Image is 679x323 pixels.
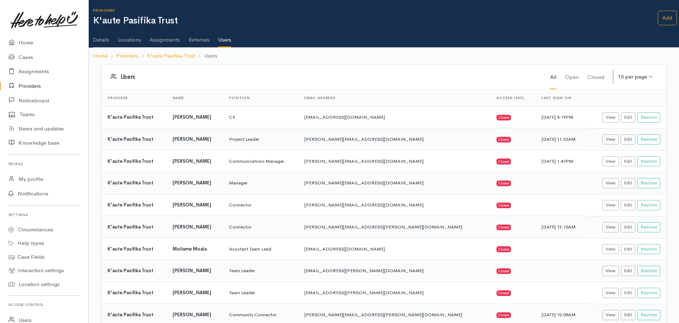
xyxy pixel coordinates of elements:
a: View [602,200,619,210]
div: Closed [496,246,511,252]
button: Restore [637,178,660,188]
td: [EMAIL_ADDRESS][DOMAIN_NAME] [299,238,491,260]
td: [PERSON_NAME][EMAIL_ADDRESS][DOMAIN_NAME] [299,194,491,216]
button: Restore [637,134,660,145]
a: Home [93,52,108,60]
a: View [602,112,619,123]
a: View [602,310,619,320]
td: [EMAIL_ADDRESS][DOMAIN_NAME] [299,106,491,128]
td: [DATE] 11:22AM [536,128,587,150]
a: All [550,65,556,89]
a: Edit [621,112,635,123]
a: Edit [621,288,635,298]
div: Closed [496,312,511,318]
a: Edit [621,200,635,210]
a: Referrals [189,27,210,47]
a: Closed [587,65,604,89]
td: Communications Manager [223,150,299,172]
b: [PERSON_NAME] [173,136,211,142]
b: K'aute Pasifika Trust [108,224,153,230]
th: Email address [299,90,491,107]
div: Closed [496,115,511,120]
td: [PERSON_NAME][EMAIL_ADDRESS][PERSON_NAME][DOMAIN_NAME] [299,216,491,238]
a: Edit [621,178,635,188]
b: [PERSON_NAME] [173,202,211,208]
div: Closed [496,290,511,296]
td: CE [223,106,299,128]
td: [DATE] 1:47PM [536,150,587,172]
button: Restore [637,156,660,167]
b: K'aute Pasifika Trust [108,136,153,142]
b: [PERSON_NAME] [173,224,211,230]
b: K'aute Pasifika Trust [108,158,153,164]
b: K'aute Pasifika Trust [108,312,153,318]
a: K'aute Pasifika Trust [147,52,195,60]
h6: Profile [9,159,80,169]
td: [PERSON_NAME][EMAIL_ADDRESS][DOMAIN_NAME] [299,172,491,194]
a: View [602,266,619,276]
th: Access level [491,90,536,107]
td: [PERSON_NAME][EMAIL_ADDRESS][DOMAIN_NAME] [299,128,491,150]
b: [PERSON_NAME] [173,180,211,186]
h3: Users [110,73,550,81]
td: [EMAIL_ADDRESS][PERSON_NAME][DOMAIN_NAME] [299,260,491,282]
a: Providers [116,52,138,60]
td: [DATE] 12:15AM [536,216,587,238]
a: Open [565,65,579,89]
a: Users [218,27,231,48]
td: Assistant Team Lead [223,238,299,260]
nav: breadcrumb [89,48,679,64]
a: Locations [118,27,141,47]
a: View [602,244,619,254]
td: [DATE] 4:19PM [536,106,587,128]
a: Edit [621,222,635,232]
b: K'aute Pasifika Trust [108,268,153,274]
td: Team Leader [223,282,299,304]
button: Restore [637,222,660,232]
div: 10 per page [618,73,647,81]
button: Restore [637,200,660,210]
b: [PERSON_NAME] [173,114,211,120]
h6: Settings [9,210,80,220]
a: View [602,222,619,232]
div: Closed [496,137,511,142]
a: View [602,134,619,145]
h1: K'aute Pasifika Trust [93,16,658,26]
a: Edit [621,310,635,320]
div: Closed [496,181,511,186]
b: K'aute Pasifika Trust [108,180,153,186]
th: Name [167,90,224,107]
td: [PERSON_NAME][EMAIL_ADDRESS][DOMAIN_NAME] [299,150,491,172]
div: Closed [496,225,511,230]
button: Restore [637,244,660,254]
b: Moliame Moala [173,246,207,252]
a: View [602,178,619,188]
b: [PERSON_NAME] [173,268,211,274]
a: View [602,288,619,298]
div: Closed [496,158,511,164]
a: Edit [621,134,635,145]
button: Restore [637,310,660,320]
button: Restore [637,112,660,123]
b: [PERSON_NAME] [173,290,211,296]
div: Closed [496,203,511,208]
button: Restore [637,288,660,298]
h6: Providers [93,9,658,12]
b: K'aute Pasifika Trust [108,290,153,296]
a: Details [93,27,109,47]
td: Connector [223,216,299,238]
td: Team Leader [223,260,299,282]
b: K'aute Pasifika Trust [108,202,153,208]
div: Closed [496,268,511,274]
th: Position [223,90,299,107]
td: Connector [223,194,299,216]
b: [PERSON_NAME] [173,312,211,318]
b: K'aute Pasifika Trust [108,246,153,252]
li: Users [195,52,217,60]
td: Project Leader [223,128,299,150]
a: Add [658,11,677,25]
a: Edit [621,244,635,254]
button: Restore [637,266,660,276]
b: [PERSON_NAME] [173,158,211,164]
th: Provider [102,90,167,107]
